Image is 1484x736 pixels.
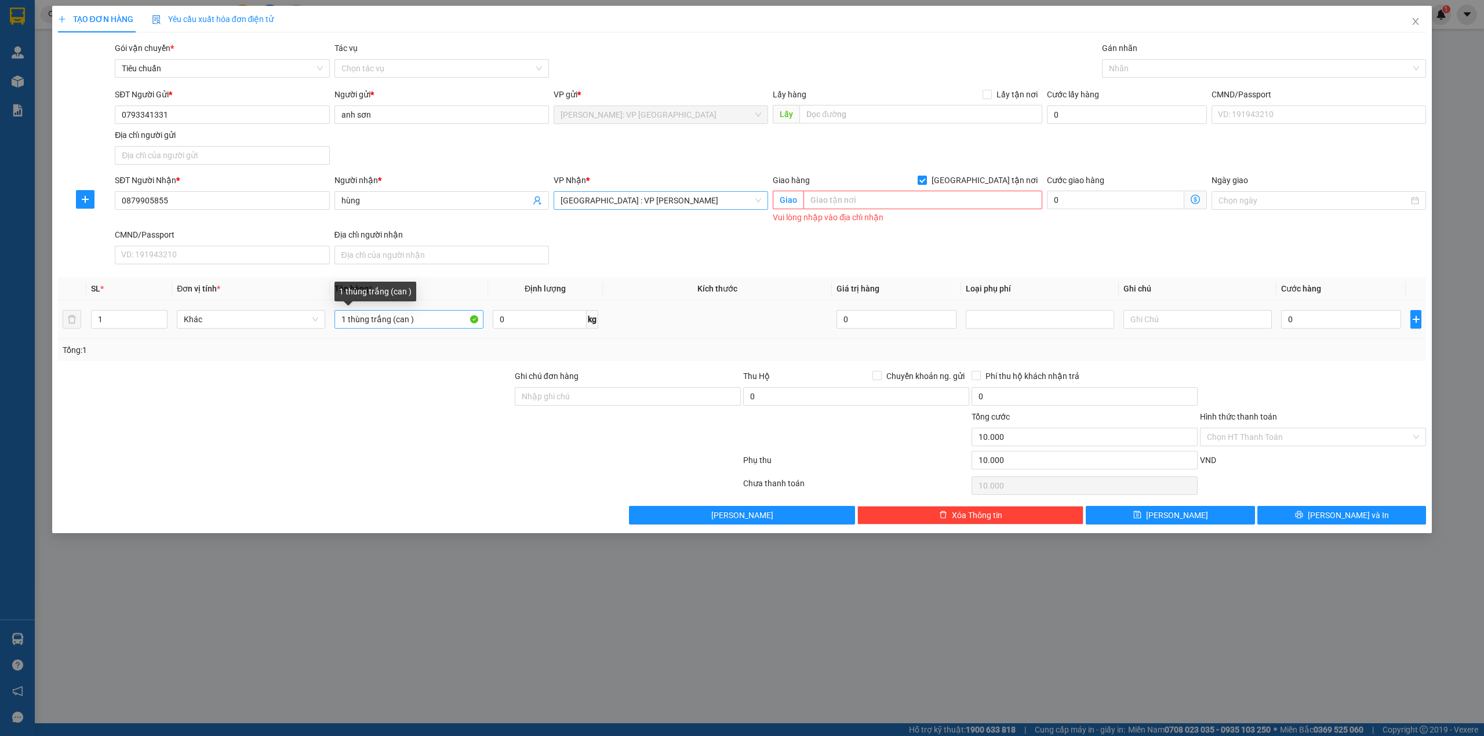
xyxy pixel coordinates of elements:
span: Hồ Chí Minh: VP Quận Tân Phú [561,106,761,123]
span: delete [939,511,947,520]
span: Thu Hộ [743,371,770,381]
input: 0 [836,310,956,329]
span: SL [91,284,100,293]
span: VND [1200,456,1216,465]
span: Kích thước [697,284,737,293]
span: Giao [773,191,803,209]
input: Ghi Chú [1123,310,1272,329]
span: Cước hàng [1281,284,1321,293]
div: Phụ thu [742,454,970,474]
label: Tác vụ [334,43,358,53]
input: Địa chỉ của người gửi [115,146,329,165]
span: plus [58,15,66,23]
div: VP gửi [554,88,768,101]
div: Địa chỉ người gửi [115,129,329,141]
span: printer [1295,511,1303,520]
span: kg [587,310,598,329]
span: Phí thu hộ khách nhận trả [981,370,1084,382]
input: Ghi chú đơn hàng [515,387,741,406]
span: Khác [184,311,318,328]
div: Người nhận [334,174,549,187]
span: Tổng cước [972,412,1010,421]
button: delete [63,310,81,329]
span: Yêu cầu xuất hóa đơn điện tử [152,14,274,24]
span: Lấy tận nơi [992,88,1042,101]
span: Giá trị hàng [836,284,879,293]
span: Định lượng [525,284,566,293]
div: CMND/Passport [1212,88,1426,101]
div: Chưa thanh toán [742,477,970,497]
span: Lấy [773,105,799,123]
span: Tiêu chuẩn [122,60,322,77]
button: printer[PERSON_NAME] và In [1257,506,1427,524]
span: Đơn vị tính [177,284,220,293]
input: Cước giao hàng [1047,191,1184,209]
th: Loại phụ phí [961,278,1119,300]
button: plus [1410,310,1421,329]
div: 1 thùng trắng (can ) [334,282,416,301]
input: Dọc đường [799,105,1042,123]
span: plus [77,195,94,204]
input: VD: Bàn, Ghế [334,310,483,329]
span: [PERSON_NAME] [711,509,773,522]
span: close [1411,17,1420,26]
span: [GEOGRAPHIC_DATA] tận nơi [927,174,1042,187]
span: Hà Nội : VP Nam Từ Liêm [561,192,761,209]
span: TẠO ĐƠN HÀNG [58,14,133,24]
div: Tổng: 1 [63,344,572,356]
label: Hình thức thanh toán [1200,412,1277,421]
label: Ghi chú đơn hàng [515,371,579,381]
span: Lấy hàng [773,90,806,99]
label: Cước giao hàng [1047,176,1104,185]
span: user-add [533,196,542,205]
span: save [1133,511,1141,520]
label: Ngày giao [1212,176,1248,185]
span: Giao hàng [773,176,810,185]
span: Chuyển khoản ng. gửi [882,370,969,382]
span: Gói vận chuyển [115,43,174,53]
label: Cước lấy hàng [1047,90,1099,99]
div: Địa chỉ người nhận [334,228,549,241]
span: [PERSON_NAME] [1146,509,1208,522]
button: save[PERSON_NAME] [1086,506,1255,524]
th: Ghi chú [1119,278,1276,300]
button: [PERSON_NAME] [629,506,855,524]
input: Địa chỉ của người nhận [334,246,549,264]
input: Giao tận nơi [803,191,1042,209]
span: plus [1411,315,1421,324]
span: Xóa Thông tin [952,509,1002,522]
div: Người gửi [334,88,549,101]
div: SĐT Người Gửi [115,88,329,101]
span: [PERSON_NAME] và In [1308,509,1389,522]
img: icon [152,15,161,24]
span: VP Nhận [554,176,586,185]
button: Close [1399,6,1432,38]
span: dollar-circle [1191,195,1200,204]
div: SĐT Người Nhận [115,174,329,187]
input: Ngày giao [1219,194,1409,207]
div: Vui lòng nhập vào địa chỉ nhận [773,211,1042,224]
input: Cước lấy hàng [1047,105,1207,124]
button: plus [76,190,94,209]
div: CMND/Passport [115,228,329,241]
button: deleteXóa Thông tin [857,506,1083,524]
label: Gán nhãn [1102,43,1137,53]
